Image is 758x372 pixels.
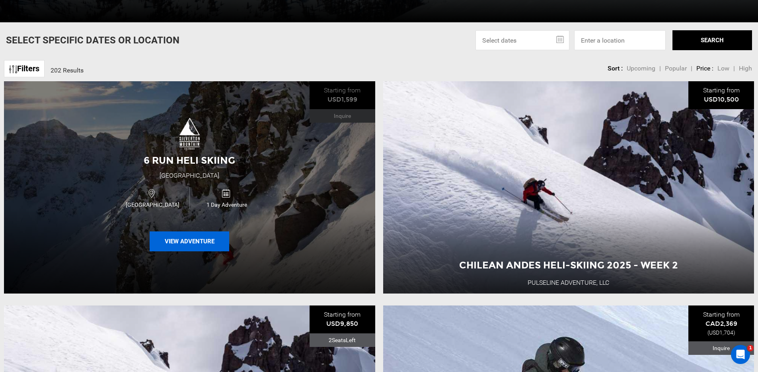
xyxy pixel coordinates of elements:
[659,64,661,73] li: |
[696,64,713,73] li: Price :
[160,171,219,180] div: [GEOGRAPHIC_DATA]
[691,64,692,73] li: |
[733,64,735,73] li: |
[608,64,623,73] li: Sort :
[731,345,750,364] iframe: Intercom live chat
[51,67,84,74] span: 202 Results
[627,65,655,72] span: Upcoming
[115,201,189,209] span: [GEOGRAPHIC_DATA]
[6,33,179,47] p: Select Specific Dates Or Location
[190,201,263,209] span: 1 Day Adventure
[672,30,752,50] button: SEARCH
[144,155,235,166] span: 6 Run Heli Skiing
[574,30,666,50] input: Enter a location
[717,65,729,72] span: Low
[475,30,569,50] input: Select dates
[179,118,200,150] img: images
[739,65,752,72] span: High
[747,345,754,351] span: 1
[150,231,229,251] button: View Adventure
[9,65,17,73] img: btn-icon.svg
[4,60,45,77] a: Filters
[665,65,687,72] span: Popular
